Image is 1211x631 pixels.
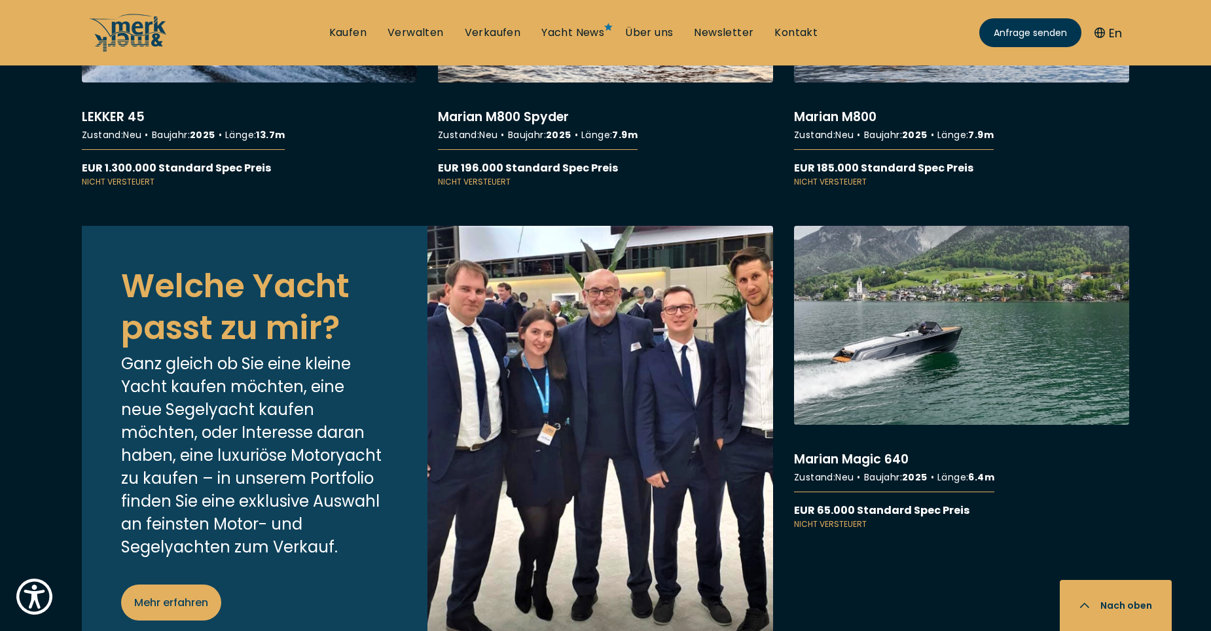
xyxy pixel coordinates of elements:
a: Verwalten [388,26,444,40]
a: Anfrage senden [979,18,1081,47]
button: Show Accessibility Preferences [13,575,56,618]
span: Mehr erfahren [134,594,208,611]
a: Mehr erfahren [121,585,221,621]
a: Kontakt [774,26,818,40]
p: Ganz gleich ob Sie eine kleine Yacht kaufen möchten, eine neue Segelyacht kaufen möchten, oder In... [121,352,388,558]
button: Nach oben [1060,580,1172,631]
a: Yacht News [541,26,604,40]
a: Verkaufen [465,26,521,40]
a: More details aboutMarian Magic 640 [794,226,1129,530]
a: Newsletter [694,26,753,40]
button: En [1094,24,1122,42]
h2: Welche Yacht passt zu mir? [121,265,388,349]
a: Kaufen [329,26,367,40]
a: Über uns [625,26,673,40]
span: Anfrage senden [994,26,1067,40]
